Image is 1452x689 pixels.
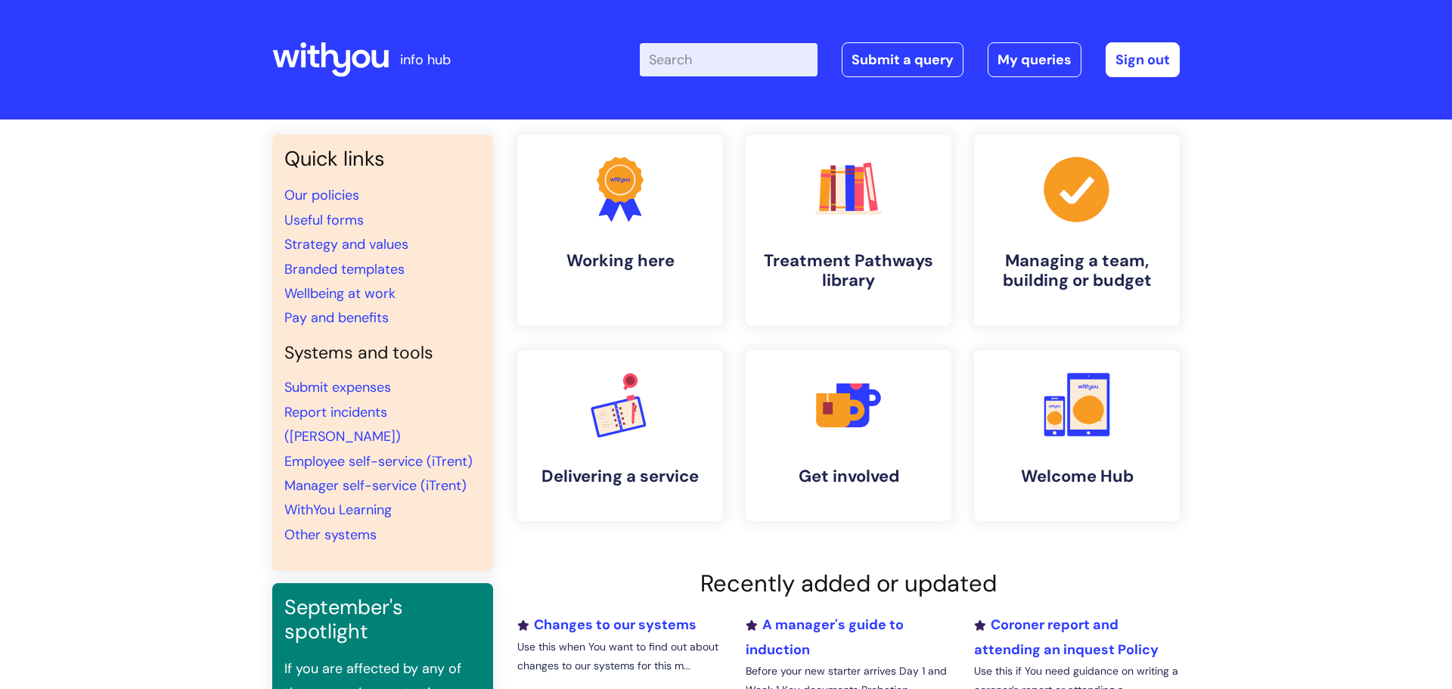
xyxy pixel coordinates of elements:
[842,42,963,77] a: Submit a query
[746,135,951,326] a: Treatment Pathways library
[974,616,1159,658] a: Coroner report and attending an inquest Policy
[400,48,451,72] p: info hub
[986,251,1168,291] h4: Managing a team, building or budget
[1106,42,1180,77] a: Sign out
[758,251,939,291] h4: Treatment Pathways library
[284,526,377,544] a: Other systems
[284,378,391,396] a: Submit expenses
[974,350,1180,521] a: Welcome Hub
[640,42,1180,77] div: | -
[284,595,481,644] h3: September's spotlight
[517,570,1180,597] h2: Recently added or updated
[284,211,364,229] a: Useful forms
[284,476,467,495] a: Manager self-service (iTrent)
[640,43,818,76] input: Search
[284,284,396,303] a: Wellbeing at work
[529,251,711,271] h4: Working here
[284,343,481,364] h4: Systems and tools
[284,147,481,171] h3: Quick links
[284,235,408,253] a: Strategy and values
[284,186,359,204] a: Our policies
[746,350,951,521] a: Get involved
[517,135,723,326] a: Working here
[758,467,939,486] h4: Get involved
[986,467,1168,486] h4: Welcome Hub
[517,638,723,675] p: Use this when You want to find out about changes to our systems for this m...
[974,135,1180,326] a: Managing a team, building or budget
[529,467,711,486] h4: Delivering a service
[284,403,401,445] a: Report incidents ([PERSON_NAME])
[988,42,1081,77] a: My queries
[746,616,904,658] a: A manager's guide to induction
[517,350,723,521] a: Delivering a service
[284,260,405,278] a: Branded templates
[517,616,697,634] a: Changes to our systems
[284,309,389,327] a: Pay and benefits
[284,501,392,519] a: WithYou Learning
[284,452,473,470] a: Employee self-service (iTrent)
